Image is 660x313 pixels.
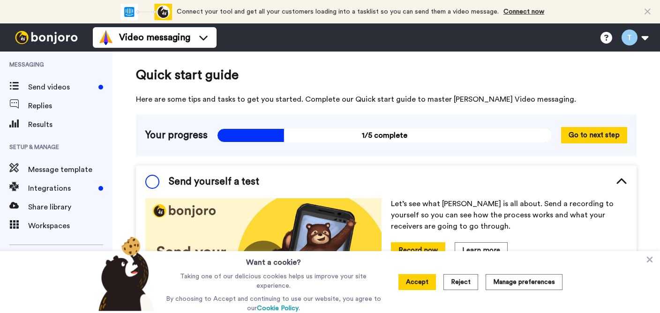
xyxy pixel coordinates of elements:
[391,198,627,232] p: Let’s see what [PERSON_NAME] is all about. Send a recording to yourself so you can see how the pr...
[217,128,552,142] span: 1/5 complete
[486,274,562,290] button: Manage preferences
[28,100,112,112] span: Replies
[28,220,112,231] span: Workspaces
[455,242,508,259] button: Learn more
[391,242,445,259] button: Record now
[28,164,112,175] span: Message template
[28,82,95,93] span: Send videos
[28,183,95,194] span: Integrations
[398,274,436,290] button: Accept
[443,274,478,290] button: Reject
[246,251,301,268] h3: Want a cookie?
[90,236,159,311] img: bear-with-cookie.png
[11,31,82,44] img: bj-logo-header-white.svg
[164,272,383,291] p: Taking one of our delicious cookies helps us improve your site experience.
[28,119,112,130] span: Results
[561,127,627,143] button: Go to next step
[177,8,499,15] span: Connect your tool and get all your customers loading into a tasklist so you can send them a video...
[119,31,190,44] span: Video messaging
[98,30,113,45] img: vm-color.svg
[169,175,259,189] span: Send yourself a test
[145,128,208,142] span: Your progress
[164,294,383,313] p: By choosing to Accept and continuing to use our website, you agree to our .
[28,201,112,213] span: Share library
[136,94,637,105] span: Here are some tips and tasks to get you started. Complete our Quick start guide to master [PERSON...
[120,4,172,20] div: animation
[136,66,637,84] span: Quick start guide
[257,305,299,312] a: Cookie Policy
[503,8,544,15] a: Connect now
